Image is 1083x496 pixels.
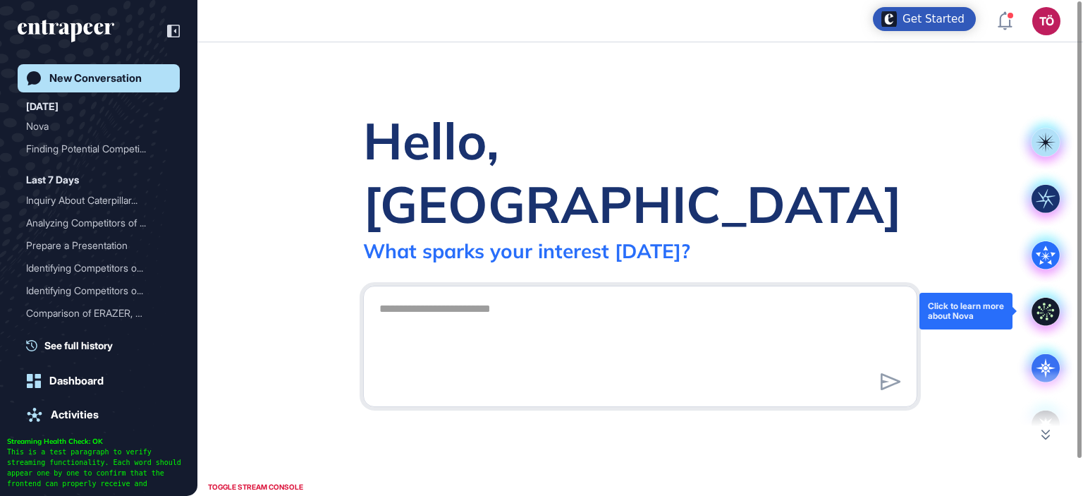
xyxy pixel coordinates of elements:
[363,238,690,263] div: What sparks your interest [DATE]?
[26,189,171,212] div: Inquiry About Caterpillar Company in Database
[49,375,104,387] div: Dashboard
[51,409,99,421] div: Activities
[26,279,171,302] div: Identifying Competitors of Asus and Razer
[26,212,160,234] div: Analyzing Competitors of ...
[26,98,59,115] div: [DATE]
[44,338,113,353] span: See full history
[873,7,976,31] div: Open Get Started checklist
[26,115,160,138] div: Nova
[928,301,1004,321] div: Click to learn more about Nova
[363,109,917,236] div: Hello, [GEOGRAPHIC_DATA]
[26,212,171,234] div: Analyzing Competitors of Tesla
[26,189,160,212] div: Inquiry About Caterpillar...
[26,115,171,138] div: Nova
[881,11,897,27] img: launcher-image-alternative-text
[26,279,160,302] div: Identifying Competitors o...
[26,325,160,347] div: Competitors of ASUS
[204,478,307,496] div: TOGGLE STREAM CONSOLE
[49,72,142,85] div: New Conversation
[26,302,171,325] div: Comparison of ERAZER, ASUS, and Razer Gaming Brands
[26,171,79,188] div: Last 7 Days
[26,234,160,257] div: Prepare a Presentation
[18,20,114,42] div: entrapeer-logo
[26,325,171,347] div: Competitors of ASUS
[26,138,160,160] div: Finding Potential Competi...
[18,401,180,429] a: Activities
[26,257,160,279] div: Identifying Competitors o...
[26,302,160,325] div: Comparison of ERAZER, ASU...
[1032,7,1060,35] button: TÖ
[26,257,171,279] div: Identifying Competitors of OpenAI
[902,12,965,26] div: Get Started
[18,64,180,92] a: New Conversation
[26,234,171,257] div: Prepare a Presentation
[18,367,180,395] a: Dashboard
[26,138,171,160] div: Finding Potential Competitors for Asus
[26,338,180,353] a: See full history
